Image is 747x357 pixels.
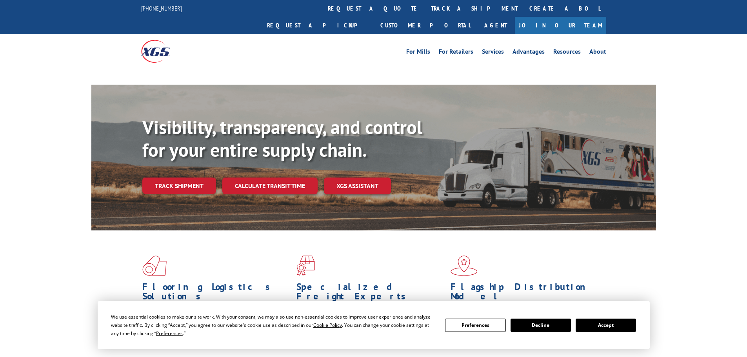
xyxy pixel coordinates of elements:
[515,17,606,34] a: Join Our Team
[406,49,430,57] a: For Mills
[511,319,571,332] button: Decline
[576,319,636,332] button: Accept
[261,17,374,34] a: Request a pickup
[111,313,436,337] div: We use essential cookies to make our site work. With your consent, we may also use non-essential ...
[439,49,473,57] a: For Retailers
[142,256,167,276] img: xgs-icon-total-supply-chain-intelligence-red
[513,49,545,57] a: Advantages
[553,49,581,57] a: Resources
[142,282,291,305] h1: Flooring Logistics Solutions
[156,330,183,337] span: Preferences
[222,178,318,194] a: Calculate transit time
[313,322,342,328] span: Cookie Policy
[482,49,504,57] a: Services
[374,17,476,34] a: Customer Portal
[324,178,391,194] a: XGS ASSISTANT
[296,282,445,305] h1: Specialized Freight Experts
[141,4,182,12] a: [PHONE_NUMBER]
[142,115,422,162] b: Visibility, transparency, and control for your entire supply chain.
[589,49,606,57] a: About
[445,319,505,332] button: Preferences
[142,178,216,194] a: Track shipment
[451,256,478,276] img: xgs-icon-flagship-distribution-model-red
[98,301,650,349] div: Cookie Consent Prompt
[296,256,315,276] img: xgs-icon-focused-on-flooring-red
[451,282,599,305] h1: Flagship Distribution Model
[476,17,515,34] a: Agent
